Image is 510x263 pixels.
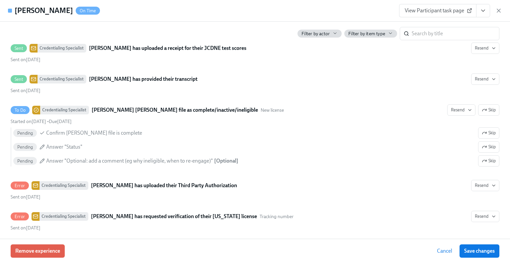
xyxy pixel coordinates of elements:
[11,244,65,258] button: Remove experience
[460,244,499,258] button: Save changes
[11,214,29,219] span: Error
[11,57,41,63] span: Monday, September 1st 2025, 12:13 pm
[46,129,142,137] span: Confirm [PERSON_NAME] file is complete
[451,107,472,113] span: Resend
[38,44,86,53] div: Credentialing Specialist
[447,104,475,116] button: To DoCredentialing Specialist[PERSON_NAME] [PERSON_NAME] file as complete/inactive/ineligibleNew ...
[11,46,27,51] span: Sent
[412,27,499,40] input: Search by title
[46,157,213,165] span: Answer "Optional: add a comment (eg why ineligible, when to re-engage)"
[76,8,100,13] span: On Time
[475,45,496,52] span: Resend
[11,183,29,188] span: Error
[344,30,397,38] button: Filter by item type
[405,7,471,14] span: View Participant task page
[475,182,496,189] span: Resend
[13,131,37,136] span: Pending
[260,213,294,220] span: This message uses the "Tracking number" audience
[89,44,246,52] strong: [PERSON_NAME] has uploaded a receipt for their JCDNE test scores
[38,75,86,83] div: Credentialing Specialist
[15,6,73,16] h4: [PERSON_NAME]
[471,43,499,54] button: SentCredentialing Specialist[PERSON_NAME] has uploaded a receipt for their JCDNE test scoresSent ...
[11,108,30,113] span: To Do
[482,158,496,164] span: Skip
[399,4,476,17] a: View Participant task page
[91,212,257,220] strong: [PERSON_NAME] has requested verification of their [US_STATE] license
[482,144,496,150] span: Skip
[40,212,88,221] div: Credentialing Specialist
[471,73,499,85] button: SentCredentialing Specialist[PERSON_NAME] has provided their transcriptSent on[DATE]
[482,107,496,113] span: Skip
[92,106,258,114] strong: [PERSON_NAME] [PERSON_NAME] file as complete/inactive/ineligible
[301,31,330,37] span: Filter by actor
[13,145,37,150] span: Pending
[11,77,27,82] span: Sent
[40,106,89,114] div: Credentialing Specialist
[15,248,60,254] span: Remove experience
[348,31,385,37] span: Filter by item type
[432,244,457,258] button: Cancel
[464,248,495,254] span: Save changes
[11,88,41,93] span: Monday, September 1st 2025, 12:13 pm
[40,181,88,190] div: Credentialing Specialist
[478,127,499,139] button: To DoCredentialing Specialist[PERSON_NAME] [PERSON_NAME] file as complete/inactive/ineligibleNew ...
[46,143,82,151] span: Answer "Status"
[475,213,496,220] span: Resend
[437,248,452,254] span: Cancel
[13,159,37,164] span: Pending
[11,225,41,231] span: Thursday, September 11th 2025, 11:53 am
[476,4,490,17] button: View task page
[478,141,499,153] button: To DoCredentialing Specialist[PERSON_NAME] [PERSON_NAME] file as complete/inactive/ineligibleNew ...
[11,194,41,200] span: Thursday, September 11th 2025, 11:12 am
[478,155,499,167] button: To DoCredentialing Specialist[PERSON_NAME] [PERSON_NAME] file as complete/inactive/ineligibleNew ...
[89,75,198,83] strong: [PERSON_NAME] has provided their transcript
[471,180,499,191] button: ErrorCredentialing Specialist[PERSON_NAME] has uploaded their Third Party AuthorizationSent on[DATE]
[49,119,72,124] span: Monday, November 10th 2025, 9:00 am
[214,157,238,165] div: [ Optional ]
[11,119,46,124] span: Thursday, September 11th 2025, 10:01 am
[261,107,284,113] span: This task uses the "New license" audience
[11,118,72,125] div: •
[471,211,499,222] button: ErrorCredentialing Specialist[PERSON_NAME] has requested verification of their [US_STATE] license...
[91,182,237,190] strong: [PERSON_NAME] has uploaded their Third Party Authorization
[478,104,499,116] button: To DoCredentialing Specialist[PERSON_NAME] [PERSON_NAME] file as complete/inactive/ineligibleNew ...
[482,130,496,136] span: Skip
[475,76,496,82] span: Resend
[297,30,342,38] button: Filter by actor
